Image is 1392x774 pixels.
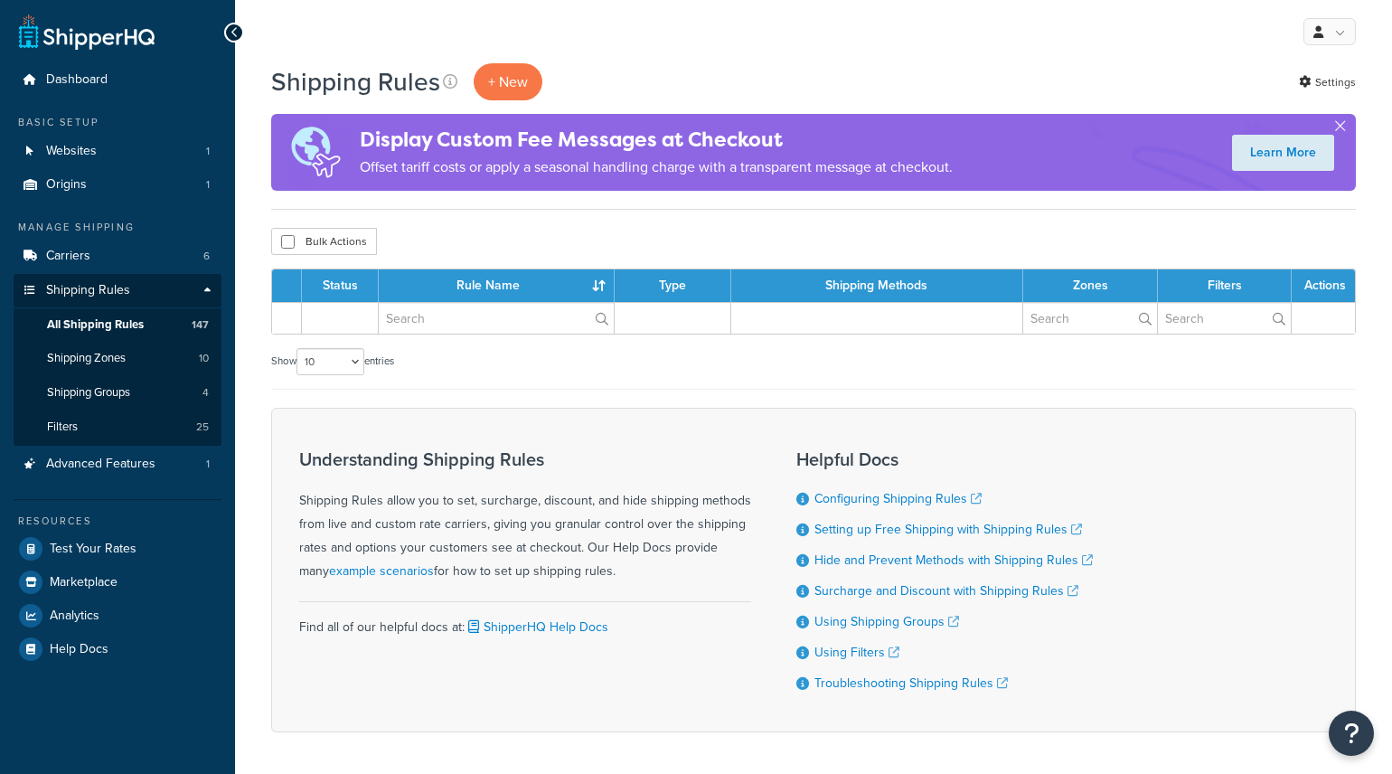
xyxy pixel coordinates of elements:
th: Type [615,269,731,302]
span: Websites [46,144,97,159]
span: Dashboard [46,72,108,88]
span: Filters [47,420,78,435]
span: Help Docs [50,642,108,657]
span: 25 [196,420,209,435]
h3: Understanding Shipping Rules [299,449,751,469]
li: Carriers [14,240,221,273]
th: Filters [1158,269,1292,302]
a: Learn More [1232,135,1334,171]
li: Origins [14,168,221,202]
span: All Shipping Rules [47,317,144,333]
a: Websites 1 [14,135,221,168]
label: Show entries [271,348,394,375]
div: Resources [14,514,221,529]
li: Shipping Rules [14,274,221,446]
a: Origins 1 [14,168,221,202]
select: Showentries [296,348,364,375]
a: Filters 25 [14,411,221,444]
a: Troubleshooting Shipping Rules [814,674,1008,693]
a: Help Docs [14,633,221,665]
th: Actions [1292,269,1355,302]
a: Configuring Shipping Rules [814,489,982,508]
span: 1 [206,144,210,159]
li: Filters [14,411,221,444]
input: Search [1023,303,1157,334]
li: Shipping Zones [14,342,221,375]
input: Search [379,303,614,334]
th: Zones [1023,269,1158,302]
span: Carriers [46,249,90,264]
p: Offset tariff costs or apply a seasonal handling charge with a transparent message at checkout. [360,155,953,180]
a: Hide and Prevent Methods with Shipping Rules [814,551,1093,570]
a: Test Your Rates [14,533,221,565]
div: Manage Shipping [14,220,221,235]
th: Rule Name [379,269,615,302]
a: Shipping Groups 4 [14,376,221,410]
p: + New [474,63,542,100]
a: Shipping Rules [14,274,221,307]
th: Status [302,269,379,302]
a: example scenarios [329,562,434,580]
span: 1 [206,177,210,193]
a: ShipperHQ Home [19,14,155,50]
img: duties-banner-06bc72dcb5fe05cb3f9472aba00be2ae8eb53ab6f0d8bb03d382ba314ac3c341.png [271,114,360,191]
span: Advanced Features [46,457,155,472]
li: Websites [14,135,221,168]
button: Bulk Actions [271,228,377,255]
h1: Shipping Rules [271,64,440,99]
a: ShipperHQ Help Docs [465,618,608,637]
span: Shipping Groups [47,385,130,401]
a: Carriers 6 [14,240,221,273]
a: Using Shipping Groups [814,612,959,631]
span: Test Your Rates [50,542,136,557]
li: Advanced Features [14,448,221,481]
span: Analytics [50,609,99,624]
a: Using Filters [814,643,899,662]
a: Analytics [14,599,221,632]
h3: Helpful Docs [796,449,1093,469]
li: Shipping Groups [14,376,221,410]
h4: Display Custom Fee Messages at Checkout [360,125,953,155]
div: Find all of our helpful docs at: [299,601,751,639]
a: All Shipping Rules 147 [14,308,221,342]
div: Basic Setup [14,115,221,130]
a: Marketplace [14,566,221,599]
div: Shipping Rules allow you to set, surcharge, discount, and hide shipping methods from live and cus... [299,449,751,583]
th: Shipping Methods [731,269,1024,302]
span: 6 [203,249,210,264]
input: Search [1158,303,1291,334]
span: Shipping Rules [46,283,130,298]
li: All Shipping Rules [14,308,221,342]
a: Settings [1299,70,1356,95]
a: Setting up Free Shipping with Shipping Rules [814,520,1082,539]
span: 1 [206,457,210,472]
a: Dashboard [14,63,221,97]
span: 4 [202,385,209,401]
span: Origins [46,177,87,193]
a: Surcharge and Discount with Shipping Rules [814,581,1078,600]
span: Marketplace [50,575,118,590]
a: Shipping Zones 10 [14,342,221,375]
span: Shipping Zones [47,351,126,366]
a: Advanced Features 1 [14,448,221,481]
button: Open Resource Center [1329,711,1374,756]
span: 10 [199,351,209,366]
span: 147 [192,317,209,333]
